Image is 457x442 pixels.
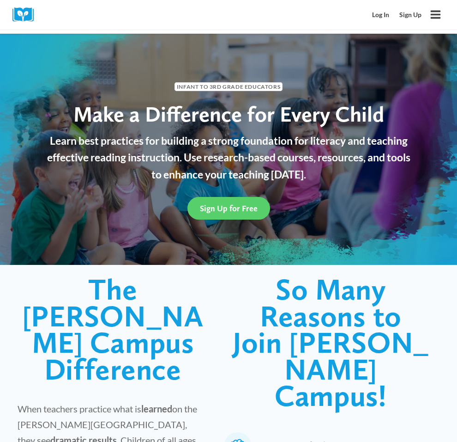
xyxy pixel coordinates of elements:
a: Sign Up for Free [187,197,270,220]
p: Learn best practices for building a strong foundation for literacy and teaching effective reading... [42,132,415,183]
a: Sign Up [394,6,427,24]
span: Make a Difference for Every Child [73,101,384,127]
span: The [PERSON_NAME] Campus Difference [22,271,204,387]
nav: Secondary Mobile Navigation [367,6,427,24]
span: Infant to 3rd Grade Educators [174,82,283,91]
span: Sign Up for Free [200,203,258,213]
strong: learned [141,403,172,414]
button: Open menu [427,6,445,24]
a: Log In [367,6,395,24]
span: So Many Reasons to Join [PERSON_NAME] Campus! [233,271,429,413]
img: Cox Campus [12,7,40,22]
